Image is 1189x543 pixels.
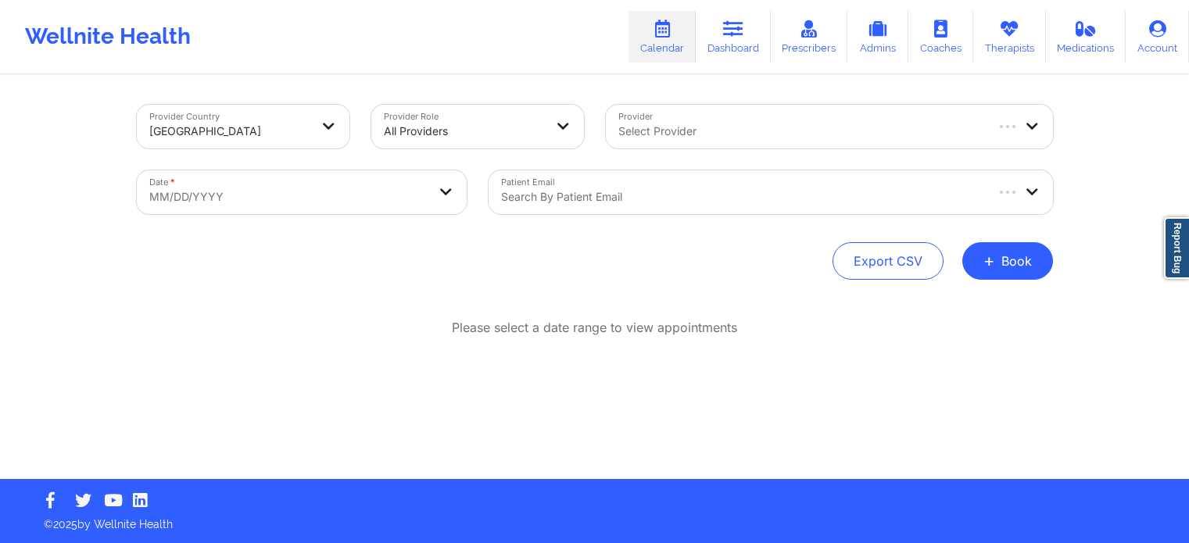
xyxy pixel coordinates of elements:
[452,319,737,337] p: Please select a date range to view appointments
[771,11,848,63] a: Prescribers
[1046,11,1126,63] a: Medications
[973,11,1046,63] a: Therapists
[847,11,908,63] a: Admins
[629,11,696,63] a: Calendar
[983,256,995,265] span: +
[833,242,944,280] button: Export CSV
[384,114,545,148] div: All Providers
[962,242,1053,280] button: +Book
[33,505,1156,532] p: © 2025 by Wellnite Health
[149,114,310,148] div: [GEOGRAPHIC_DATA]
[1126,11,1189,63] a: Account
[908,11,973,63] a: Coaches
[1164,217,1189,279] a: Report Bug
[696,11,771,63] a: Dashboard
